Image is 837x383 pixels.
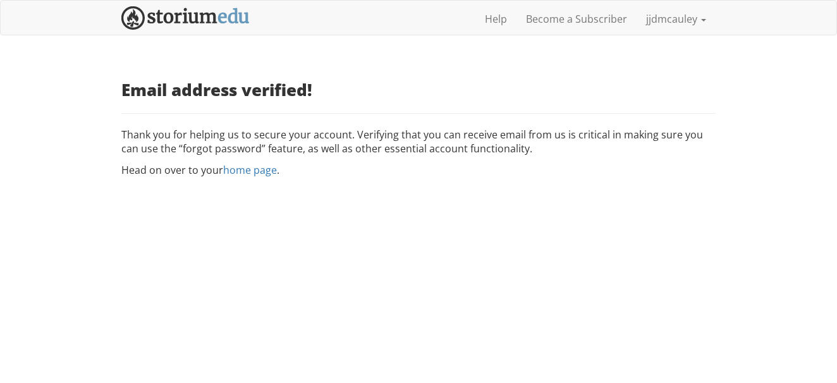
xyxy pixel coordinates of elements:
a: jjdmcauley [637,3,716,35]
a: home page [223,163,277,177]
p: Head on over to your . [121,163,716,178]
img: StoriumEDU [121,6,250,30]
h3: Email address verified! [121,81,716,99]
p: Thank you for helping us to secure your account. Verifying that you can receive email from us is ... [121,128,716,157]
a: Help [475,3,516,35]
a: Become a Subscriber [516,3,637,35]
